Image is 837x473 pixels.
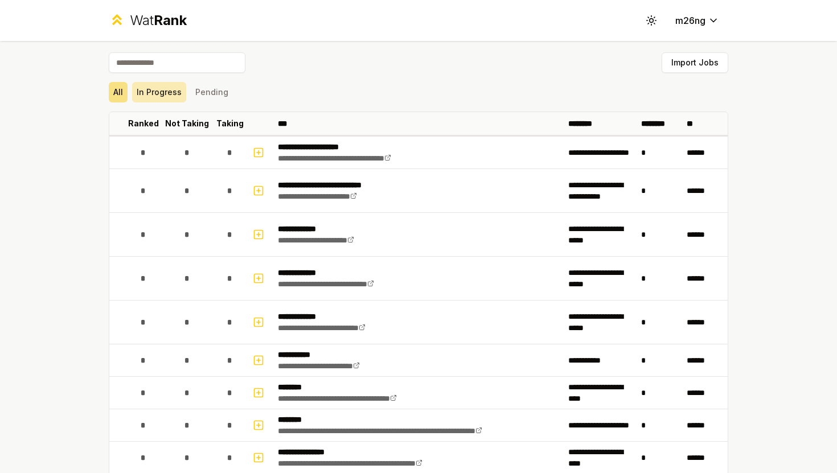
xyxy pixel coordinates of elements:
button: Pending [191,82,233,102]
p: Taking [216,118,244,129]
span: Rank [154,12,187,28]
button: m26ng [666,10,728,31]
button: Import Jobs [662,52,728,73]
div: Wat [130,11,187,30]
button: All [109,82,128,102]
button: In Progress [132,82,186,102]
p: Ranked [128,118,159,129]
span: m26ng [675,14,705,27]
a: WatRank [109,11,187,30]
p: Not Taking [165,118,209,129]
